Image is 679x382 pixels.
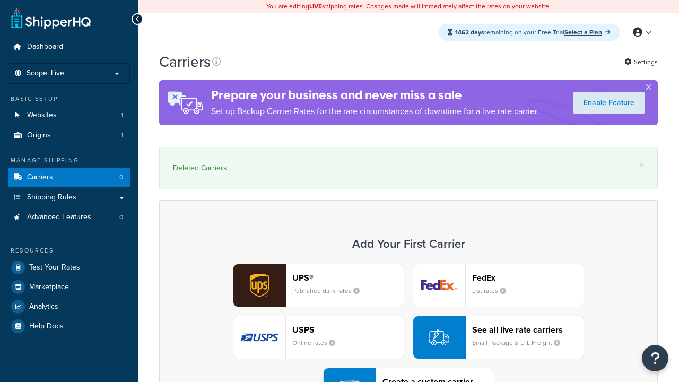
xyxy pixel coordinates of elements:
[624,55,658,70] a: Settings
[211,86,539,104] h4: Prepare your business and never miss a sale
[472,286,515,296] small: List rates
[27,69,64,78] span: Scope: Live
[429,327,449,348] img: icon-carrier-liverate-becf4550.svg
[27,131,51,140] span: Origins
[29,302,58,311] span: Analytics
[8,126,130,145] a: Origins 1
[8,37,130,57] a: Dashboard
[121,111,123,120] span: 1
[29,322,64,331] span: Help Docs
[8,126,130,145] li: Origins
[233,264,285,307] img: ups logo
[472,338,569,348] small: Small Package & LTL Freight
[8,168,130,187] a: Carriers 0
[455,28,484,37] strong: 1462 days
[8,277,130,297] a: Marketplace
[640,161,644,169] a: ×
[8,106,130,125] li: Websites
[119,213,123,222] span: 0
[173,161,644,176] div: Deleted Carriers
[211,104,539,119] p: Set up Backup Carrier Rates for the rare circumstances of downtime for a live rate carrier.
[8,156,130,165] div: Manage Shipping
[170,238,647,250] h3: Add Your First Carrier
[8,207,130,227] li: Advanced Features
[233,264,404,307] button: ups logoUPS®Published daily rates
[159,51,211,72] h1: Carriers
[309,2,322,11] b: LIVE
[292,325,404,335] header: USPS
[292,273,404,283] header: UPS®
[233,316,404,359] button: usps logoUSPSOnline rates
[642,345,668,371] button: Open Resource Center
[8,297,130,316] a: Analytics
[564,28,611,37] a: Select a Plan
[29,263,80,272] span: Test Your Rates
[119,173,123,182] span: 0
[121,131,123,140] span: 1
[159,80,211,125] img: ad-rules-rateshop-fe6ec290ccb7230408bd80ed9643f0289d75e0ffd9eb532fc0e269fcd187b520.png
[292,338,344,348] small: Online rates
[8,168,130,187] li: Carriers
[8,94,130,103] div: Basic Setup
[27,111,57,120] span: Websites
[233,316,285,359] img: usps logo
[8,246,130,255] div: Resources
[29,283,69,292] span: Marketplace
[8,106,130,125] a: Websites 1
[472,325,584,335] header: See all live rate carriers
[472,273,584,283] header: FedEx
[27,173,53,182] span: Carriers
[11,8,91,29] a: ShipperHQ Home
[8,188,130,207] a: Shipping Rules
[27,193,76,202] span: Shipping Rules
[27,42,63,51] span: Dashboard
[292,286,368,296] small: Published daily rates
[438,24,620,41] div: remaining on your Free Trial
[413,264,465,307] img: fedEx logo
[413,316,584,359] button: See all live rate carriersSmall Package & LTL Freight
[27,213,91,222] span: Advanced Features
[8,317,130,336] a: Help Docs
[8,207,130,227] a: Advanced Features 0
[8,258,130,277] a: Test Your Rates
[573,92,645,114] a: Enable Feature
[413,264,584,307] button: fedEx logoFedExList rates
